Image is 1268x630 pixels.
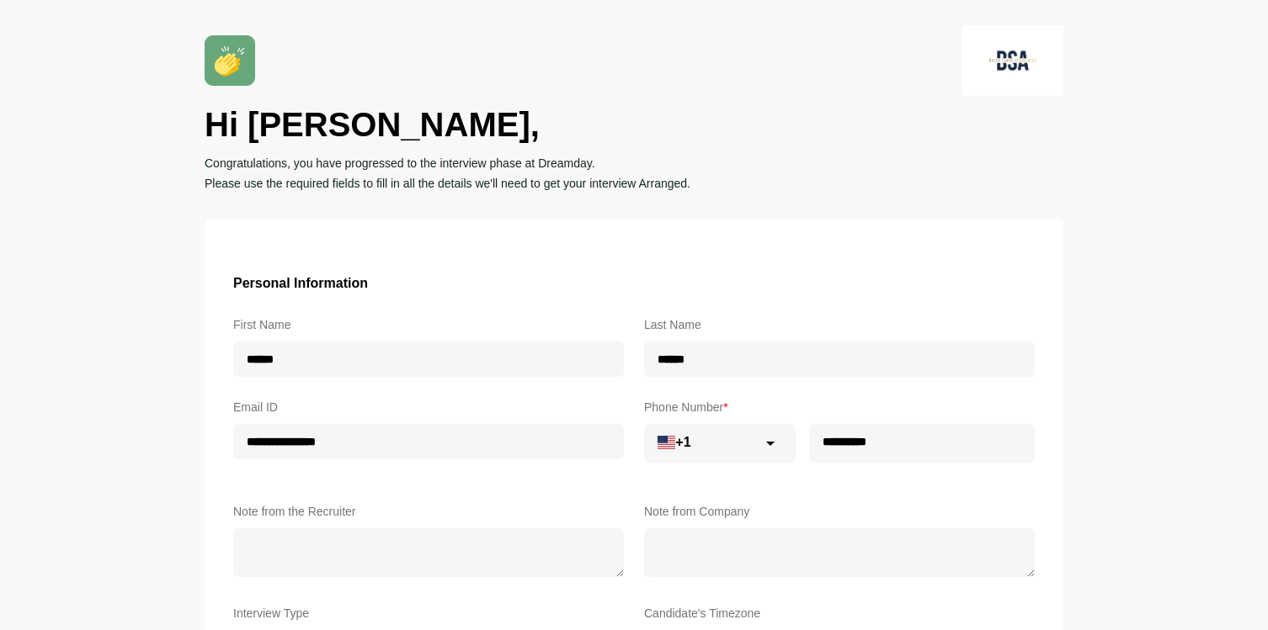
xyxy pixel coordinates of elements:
p: Please use the required fields to fill in all the details we'll need to get your interview Arranged. [205,173,1063,193]
label: Email ID [233,397,624,417]
label: Last Name [644,315,1035,335]
label: Phone Number [644,397,1035,417]
strong: Congratulations, you have progressed to the interview phase at Dreamday. [205,156,595,170]
img: logo [962,25,1063,96]
label: Interview Type [233,603,624,623]
h1: Hi [PERSON_NAME], [205,103,1063,146]
label: Note from Company [644,501,1035,521]
label: Candidate's Timezone [644,603,1035,623]
h3: Personal Information [233,273,1035,294]
label: First Name [233,315,624,335]
label: Note from the Recruiter [233,501,624,521]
